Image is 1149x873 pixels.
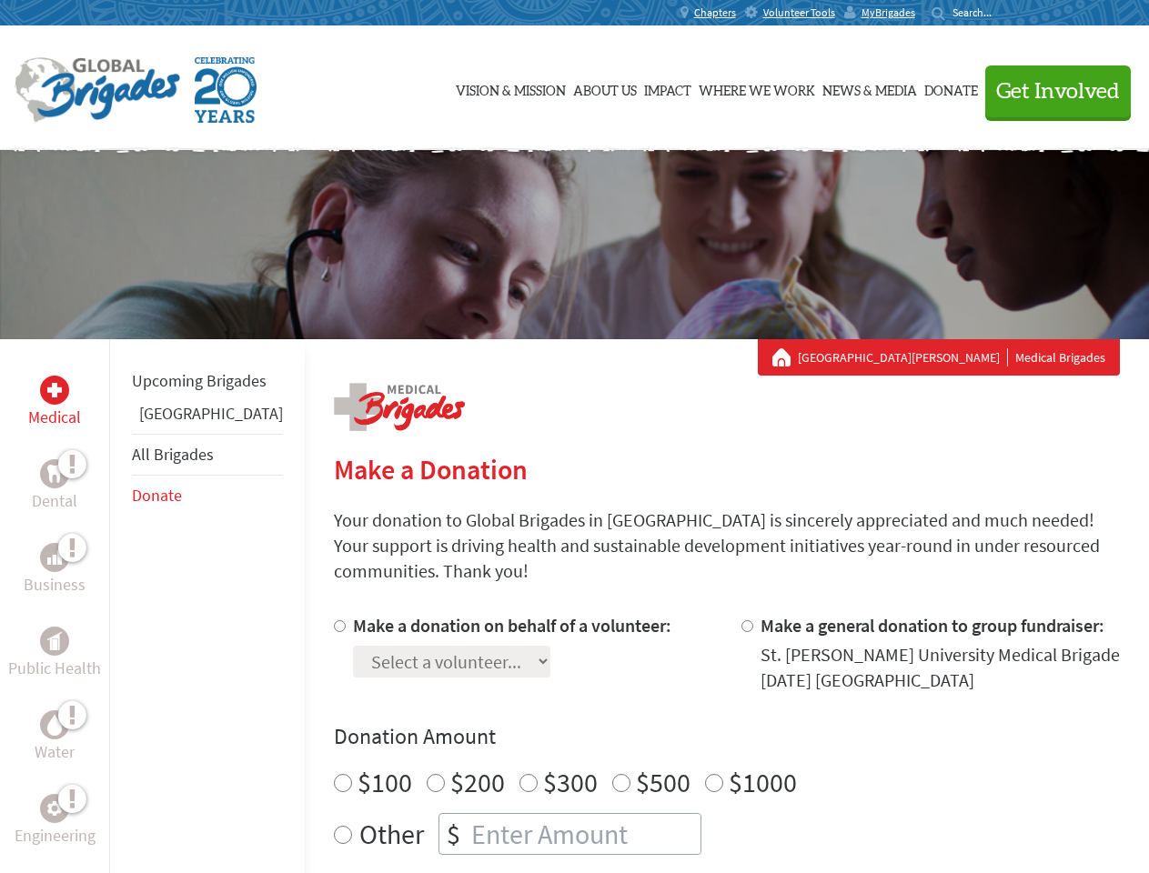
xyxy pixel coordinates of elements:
[40,459,69,488] div: Dental
[694,5,736,20] span: Chapters
[543,765,598,799] label: $300
[28,405,81,430] p: Medical
[35,739,75,765] p: Water
[334,722,1120,751] h4: Donation Amount
[761,642,1120,693] div: St. [PERSON_NAME] University Medical Brigade [DATE] [GEOGRAPHIC_DATA]
[15,57,180,123] img: Global Brigades Logo
[468,814,700,854] input: Enter Amount
[132,476,283,516] li: Donate
[132,370,267,391] a: Upcoming Brigades
[763,5,835,20] span: Volunteer Tools
[456,43,566,134] a: Vision & Mission
[761,614,1104,637] label: Make a general donation to group fundraiser:
[334,453,1120,486] h2: Make a Donation
[132,434,283,476] li: All Brigades
[359,813,424,855] label: Other
[358,765,412,799] label: $100
[195,57,257,123] img: Global Brigades Celebrating 20 Years
[47,801,62,816] img: Engineering
[798,348,1008,366] a: [GEOGRAPHIC_DATA][PERSON_NAME]
[35,710,75,765] a: WaterWater
[729,765,797,799] label: $1000
[334,383,465,431] img: logo-medical.png
[8,627,101,681] a: Public HealthPublic Health
[132,485,182,506] a: Donate
[32,459,77,514] a: DentalDental
[439,814,468,854] div: $
[132,401,283,434] li: Greece
[28,376,81,430] a: MedicalMedical
[644,43,691,134] a: Impact
[450,765,505,799] label: $200
[40,627,69,656] div: Public Health
[636,765,690,799] label: $500
[985,65,1131,117] button: Get Involved
[40,710,69,739] div: Water
[699,43,815,134] a: Where We Work
[334,507,1120,584] p: Your donation to Global Brigades in [GEOGRAPHIC_DATA] is sincerely appreciated and much needed! Y...
[996,81,1120,103] span: Get Involved
[139,403,283,424] a: [GEOGRAPHIC_DATA]
[32,488,77,514] p: Dental
[47,714,62,735] img: Water
[8,656,101,681] p: Public Health
[40,376,69,405] div: Medical
[47,550,62,565] img: Business
[15,823,96,848] p: Engineering
[24,543,86,597] a: BusinessBusiness
[822,43,917,134] a: News & Media
[47,632,62,650] img: Public Health
[40,794,69,823] div: Engineering
[772,348,1105,366] div: Medical Brigades
[862,5,915,20] span: MyBrigades
[47,383,62,397] img: Medical
[24,572,86,597] p: Business
[924,43,978,134] a: Donate
[132,361,283,401] li: Upcoming Brigades
[15,794,96,848] a: EngineeringEngineering
[47,465,62,482] img: Dental
[132,444,214,465] a: All Brigades
[40,543,69,572] div: Business
[573,43,637,134] a: About Us
[952,5,1004,19] input: Search...
[353,614,671,637] label: Make a donation on behalf of a volunteer:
